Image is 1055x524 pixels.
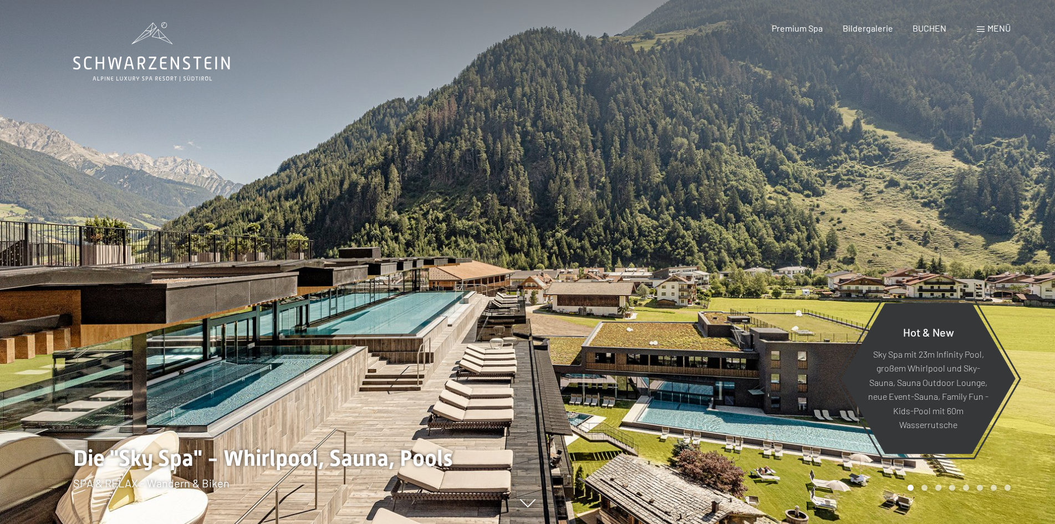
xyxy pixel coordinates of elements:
div: Carousel Page 8 [1005,485,1011,491]
a: Premium Spa [772,23,823,33]
p: Sky Spa mit 23m Infinity Pool, großem Whirlpool und Sky-Sauna, Sauna Outdoor Lounge, neue Event-S... [868,347,988,432]
div: Carousel Page 6 [977,485,983,491]
span: Menü [987,23,1011,33]
a: Hot & New Sky Spa mit 23m Infinity Pool, großem Whirlpool und Sky-Sauna, Sauna Outdoor Lounge, ne... [840,302,1016,455]
a: Bildergalerie [843,23,893,33]
div: Carousel Page 7 [991,485,997,491]
div: Carousel Page 3 [935,485,941,491]
div: Carousel Pagination [904,485,1011,491]
a: BUCHEN [913,23,946,33]
div: Carousel Page 2 [921,485,927,491]
div: Carousel Page 1 (Current Slide) [908,485,914,491]
div: Carousel Page 5 [963,485,969,491]
div: Carousel Page 4 [949,485,955,491]
span: Hot & New [903,325,954,338]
